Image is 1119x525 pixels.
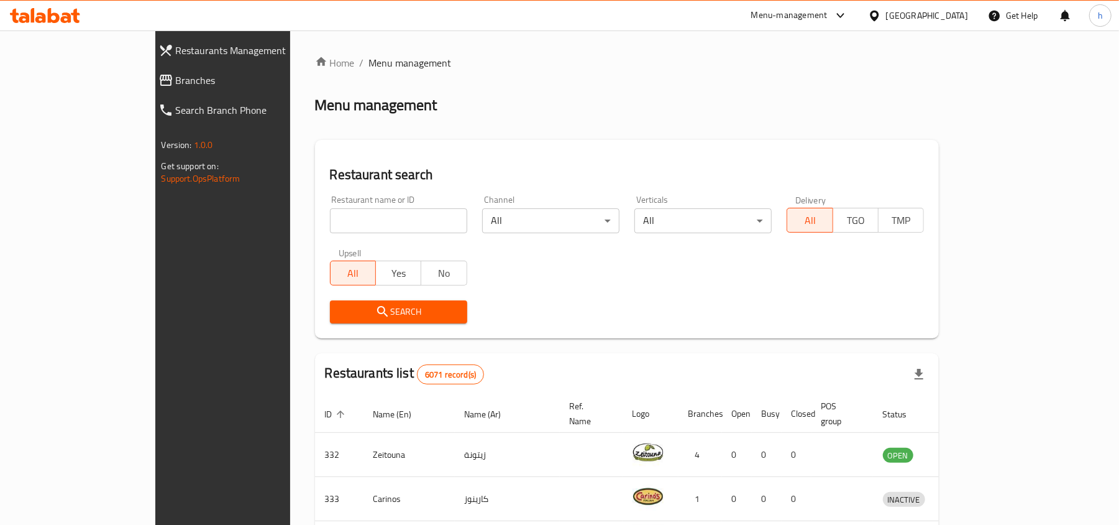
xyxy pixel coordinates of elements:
[363,433,455,477] td: Zeitouna
[330,208,467,233] input: Search for restaurant name or ID..
[751,8,828,23] div: Menu-management
[176,43,332,58] span: Restaurants Management
[752,433,782,477] td: 0
[194,137,213,153] span: 1.0.0
[330,165,925,184] h2: Restaurant search
[904,360,934,389] div: Export file
[176,103,332,118] span: Search Branch Phone
[795,195,826,204] label: Delivery
[330,261,376,286] button: All
[417,365,484,384] div: Total records count
[162,137,192,153] span: Version:
[418,369,483,381] span: 6071 record(s)
[148,95,342,125] a: Search Branch Phone
[162,170,240,187] a: Support.OpsPlatform
[633,437,664,468] img: Zeitouna
[340,304,457,320] span: Search
[360,55,364,70] li: /
[838,211,874,230] span: TGO
[883,407,923,422] span: Status
[482,208,619,233] div: All
[325,364,485,384] h2: Restaurants list
[162,158,219,174] span: Get support on:
[833,208,879,233] button: TGO
[782,433,811,477] td: 0
[883,448,913,463] span: OPEN
[883,493,925,507] span: INACTIVE
[623,395,678,433] th: Logo
[381,264,416,282] span: Yes
[421,261,467,286] button: No
[782,477,811,521] td: 0
[884,211,919,230] span: TMP
[722,477,752,521] td: 0
[465,407,518,422] span: Name (Ar)
[455,477,560,521] td: كارينوز
[426,264,462,282] span: No
[339,248,362,257] label: Upsell
[373,407,428,422] span: Name (En)
[787,208,833,233] button: All
[752,395,782,433] th: Busy
[325,407,349,422] span: ID
[634,208,772,233] div: All
[369,55,452,70] span: Menu management
[455,433,560,477] td: زيتونة
[722,433,752,477] td: 0
[722,395,752,433] th: Open
[363,477,455,521] td: Carinos
[678,477,722,521] td: 1
[570,399,608,429] span: Ref. Name
[752,477,782,521] td: 0
[821,399,858,429] span: POS group
[678,433,722,477] td: 4
[792,211,828,230] span: All
[1098,9,1103,22] span: h
[336,264,371,282] span: All
[878,208,924,233] button: TMP
[375,261,421,286] button: Yes
[886,9,968,22] div: [GEOGRAPHIC_DATA]
[148,35,342,65] a: Restaurants Management
[678,395,722,433] th: Branches
[148,65,342,95] a: Branches
[330,300,467,323] button: Search
[315,95,437,115] h2: Menu management
[633,481,664,512] img: Carinos
[315,55,939,70] nav: breadcrumb
[176,73,332,88] span: Branches
[782,395,811,433] th: Closed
